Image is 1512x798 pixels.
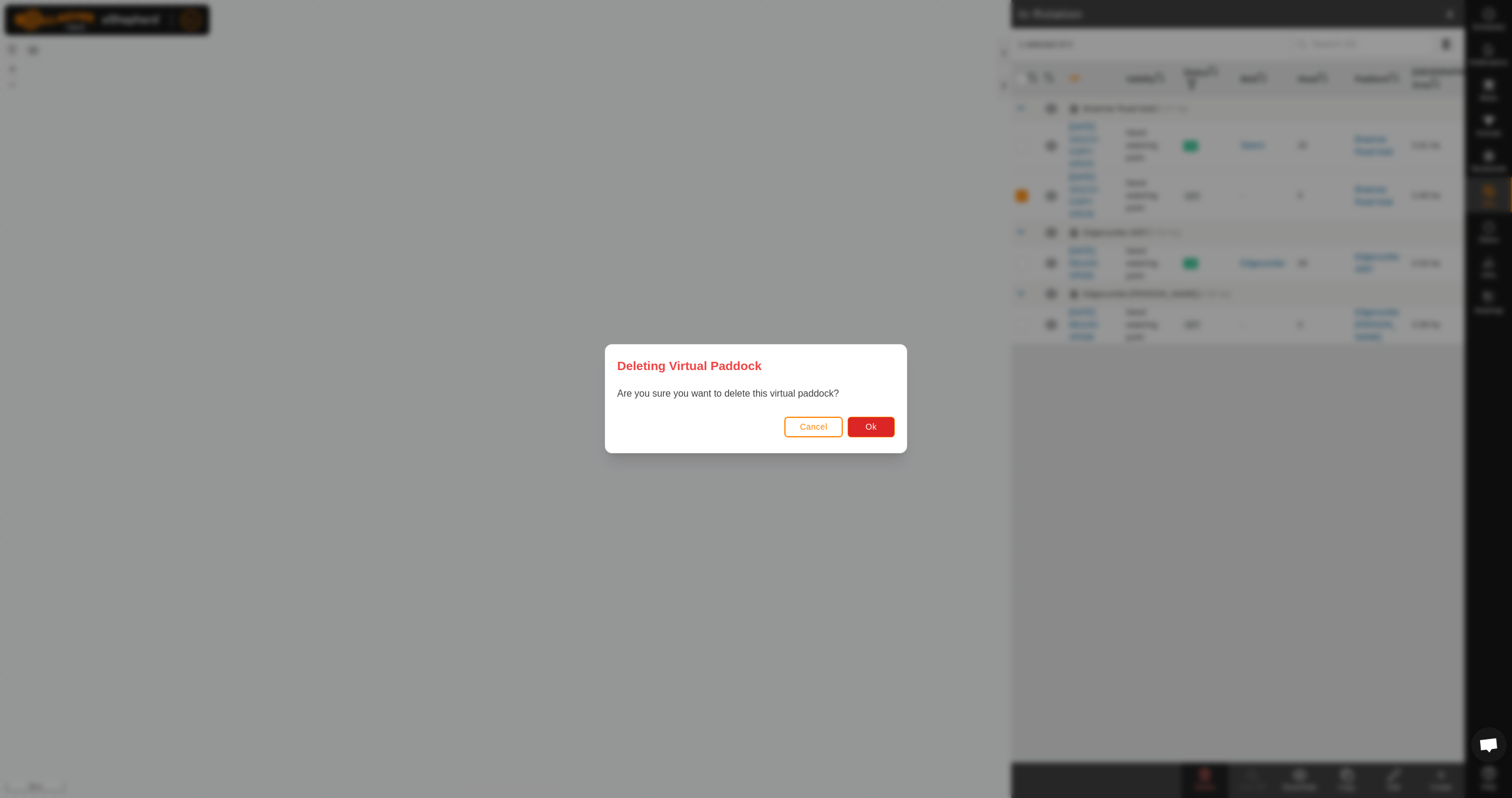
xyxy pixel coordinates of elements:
[784,417,843,437] button: Cancel
[800,423,827,432] span: Cancel
[866,423,877,432] span: Ok
[617,387,895,401] p: Are you sure you want to delete this virtual paddock?
[1471,727,1507,763] div: Open chat
[848,417,895,437] button: Ok
[617,357,762,375] span: Deleting Virtual Paddock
